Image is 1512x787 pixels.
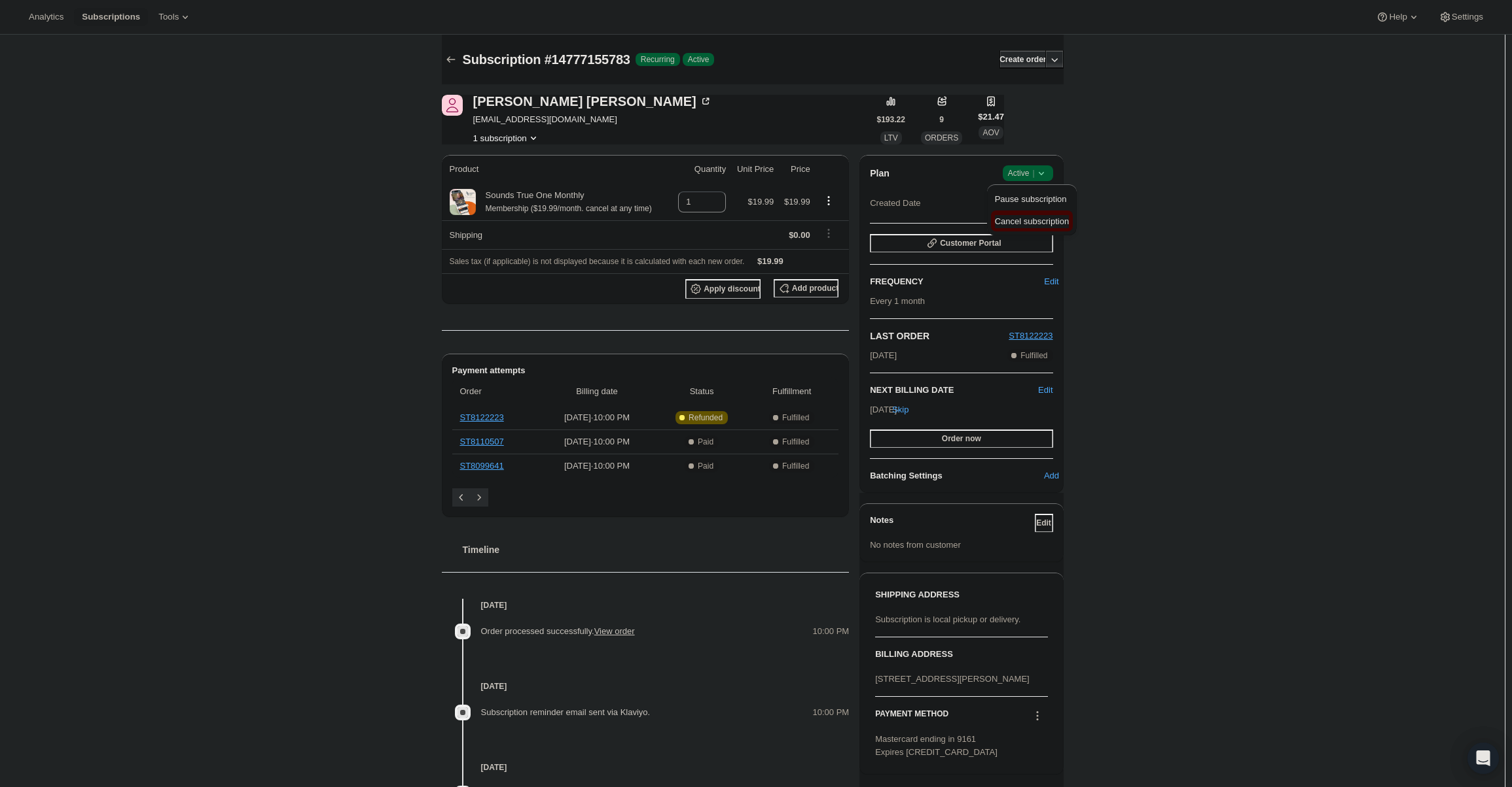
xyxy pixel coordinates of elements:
[1043,271,1061,292] button: Edit
[891,399,910,420] button: Skip
[704,284,761,294] span: Apply discount
[870,540,961,550] span: No notes from customer
[442,599,850,612] h4: [DATE]
[774,279,838,297] button: Add product
[870,469,1050,482] h6: Batching Settings
[158,12,179,22] span: Tools
[875,588,1047,601] h3: SHIPPING ADDRESS
[641,54,675,65] span: Recurring
[476,189,652,215] div: Sounds True One Monthly
[460,437,504,446] a: ST8110507
[151,8,200,26] button: Tools
[875,734,998,757] span: Mastercard ending in 9161 Expires [CREDIT_CARD_DATA]
[991,210,1073,231] button: Cancel subscription
[473,95,712,108] div: [PERSON_NAME] [PERSON_NAME]
[1009,331,1053,341] a: ST8122223
[543,411,651,424] span: [DATE] · 10:00 PM
[870,429,1053,448] button: Order now
[875,614,1020,624] span: Subscription is local pickup or delivery.
[689,412,723,423] span: Refunded
[870,384,1038,397] h2: NEXT BILLING DATE
[1452,12,1483,22] span: Settings
[789,230,810,240] span: $0.00
[782,412,809,423] span: Fulfilled
[870,234,1053,252] button: Customer Portal
[813,706,850,719] span: 10:00 PM
[442,50,460,69] button: Subscriptions
[782,437,809,447] span: Fulfilled
[778,155,814,184] th: Price
[463,543,850,556] h2: Timeline
[452,488,839,507] nav: Pagination
[870,296,925,306] span: Every 1 month
[730,155,778,184] th: Unit Price
[1389,12,1407,22] span: Help
[757,256,783,266] span: $19.99
[877,114,905,125] span: $193.22
[463,52,630,67] span: Subscription #14777155783
[753,385,831,398] span: Fulfillment
[925,133,958,142] span: ORDERS
[875,674,1030,684] span: [STREET_ADDRESS][PERSON_NAME]
[1035,514,1053,532] button: Edit
[870,329,1009,343] h2: LAST ORDER
[21,8,71,26] button: Analytics
[1043,465,1061,486] button: Add
[818,193,839,208] button: Product actions
[1036,518,1051,528] span: Edit
[892,403,909,416] span: Skip
[473,113,712,126] span: [EMAIL_ADDRESS][DOMAIN_NAME]
[1368,8,1428,26] button: Help
[1009,329,1053,343] button: ST8122223
[698,437,713,447] span: Paid
[460,412,504,422] a: ST8122223
[442,155,671,184] th: Product
[543,385,651,398] span: Billing date
[942,433,981,444] span: Order now
[813,625,850,638] span: 10:00 PM
[688,54,710,65] span: Active
[442,95,463,116] span: Terry Loveman
[870,275,1050,288] h2: FREQUENCY
[784,197,810,207] span: $19.99
[870,167,890,180] h2: Plan
[939,114,944,125] span: 9
[940,238,1001,248] span: Customer Portal
[82,12,140,22] span: Subscriptions
[452,364,839,377] h2: Payment attempts
[543,435,651,448] span: [DATE] · 10:00 PM
[875,709,948,726] h3: PAYMENT METHOD
[995,194,1067,204] span: Pause subscription
[982,128,999,137] span: AOV
[870,197,920,210] span: Created Date
[685,279,761,299] button: Apply discount
[884,133,898,142] span: LTV
[450,257,745,266] span: Sales tax (if applicable) is not displayed because it is calculated with each new order.
[543,460,651,473] span: [DATE] · 10:00 PM
[748,197,774,207] span: $19.99
[460,461,504,471] a: ST8099641
[1038,384,1053,397] button: Edit
[792,283,838,293] span: Add product
[870,514,1034,532] h3: Notes
[486,204,652,213] small: Membership ($19.99/month. cancel at any time)
[1467,743,1499,774] div: Open Intercom Messenger
[1032,168,1034,178] span: |
[995,216,1069,226] span: Cancel subscription
[698,461,713,471] span: Paid
[875,648,1047,661] h3: BILLING ADDRESS
[870,405,902,414] span: [DATE] ·
[1020,350,1047,361] span: Fulfilled
[442,761,850,774] h4: [DATE]
[442,220,671,249] th: Shipping
[481,626,635,636] span: Order processed successfully.
[877,110,905,129] button: $193.22
[452,377,540,406] th: Order
[999,50,1046,69] button: Create order
[594,626,635,636] a: View order
[978,110,1004,124] span: $21.47
[658,385,745,398] span: Status
[473,131,540,144] button: Product actions
[818,226,839,241] button: Shipping actions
